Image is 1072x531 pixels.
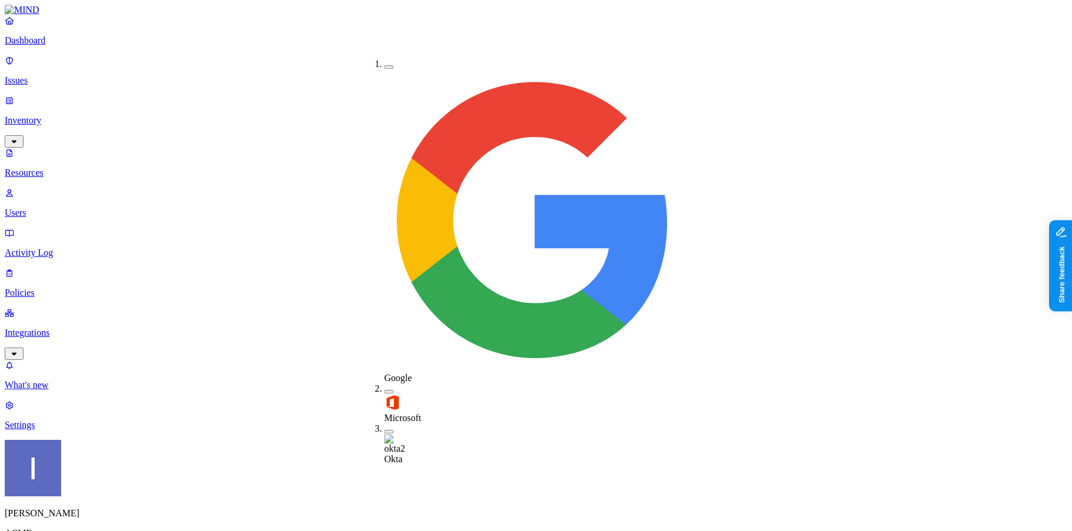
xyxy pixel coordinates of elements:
[5,55,1067,86] a: Issues
[5,75,1067,86] p: Issues
[5,5,1067,15] a: MIND
[5,95,1067,146] a: Inventory
[5,5,39,15] img: MIND
[5,15,1067,46] a: Dashboard
[5,268,1067,298] a: Policies
[5,380,1067,390] p: What's new
[384,373,412,383] span: Google
[5,208,1067,218] p: Users
[5,188,1067,218] a: Users
[5,35,1067,46] p: Dashboard
[384,394,401,410] img: office-365
[384,413,421,423] span: Microsoft
[5,508,1067,519] p: [PERSON_NAME]
[5,115,1067,126] p: Inventory
[384,434,406,454] img: okta2
[5,440,61,496] img: Itai Schwartz
[5,308,1067,358] a: Integrations
[5,248,1067,258] p: Activity Log
[384,69,685,370] img: google-workspace
[5,228,1067,258] a: Activity Log
[5,288,1067,298] p: Policies
[5,168,1067,178] p: Resources
[5,148,1067,178] a: Resources
[384,454,403,464] span: Okta
[5,360,1067,390] a: What's new
[5,420,1067,430] p: Settings
[5,400,1067,430] a: Settings
[5,328,1067,338] p: Integrations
